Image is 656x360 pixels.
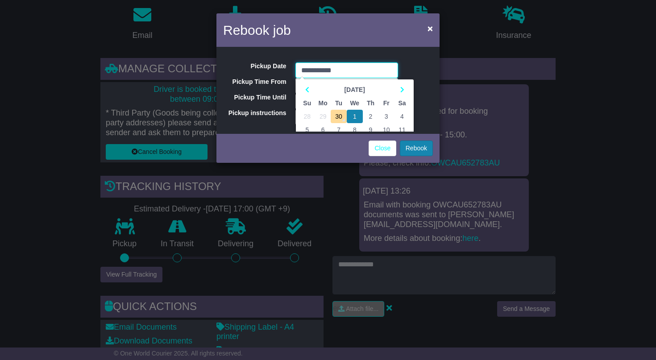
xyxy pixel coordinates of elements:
td: 28 [299,110,315,123]
th: Mo [315,96,331,110]
th: Tu [331,96,346,110]
td: 8 [347,123,363,137]
td: 4 [394,110,410,123]
th: Select Month [315,83,394,96]
td: 9 [363,123,378,137]
td: 30 [331,110,346,123]
button: Close [423,19,437,37]
td: 10 [378,123,394,137]
button: Rebook [400,141,433,156]
td: 29 [315,110,331,123]
td: 1 [347,110,363,123]
td: 5 [299,123,315,137]
td: 3 [378,110,394,123]
h4: Rebook job [223,20,291,40]
td: 7 [331,123,346,137]
th: Th [363,96,378,110]
label: Pickup instructions [216,109,291,117]
label: Pickup Time From [216,78,291,86]
td: 2 [363,110,378,123]
label: Pickup Date [216,62,291,70]
span: × [428,23,433,33]
th: We [347,96,363,110]
td: 6 [315,123,331,137]
th: Su [299,96,315,110]
td: 11 [394,123,410,137]
label: Pickup Time Until [216,94,291,101]
th: Fr [378,96,394,110]
th: Sa [394,96,410,110]
a: Close [369,141,396,156]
